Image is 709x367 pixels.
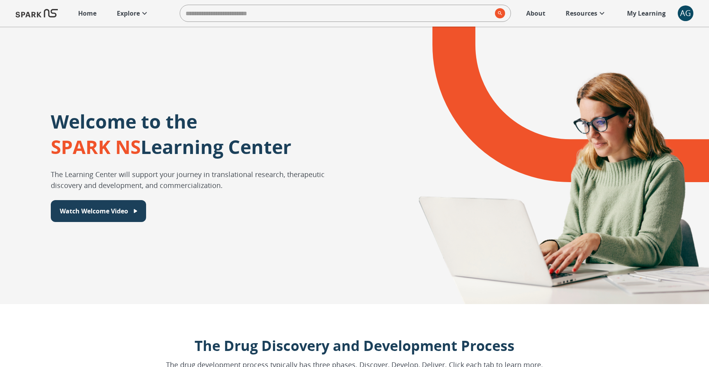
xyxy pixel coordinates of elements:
button: search [492,5,505,21]
p: The Drug Discovery and Development Process [166,335,543,356]
button: Watch Welcome Video [51,200,146,222]
p: Welcome to the Learning Center [51,109,291,159]
img: Logo of SPARK at Stanford [16,4,58,23]
p: About [526,9,545,18]
span: SPARK NS [51,134,141,159]
a: Home [74,5,100,22]
div: AG [678,5,693,21]
p: Watch Welcome Video [60,206,128,216]
button: account of current user [678,5,693,21]
a: Resources [562,5,611,22]
p: The Learning Center will support your journey in translational research, therapeutic discovery an... [51,169,346,191]
a: My Learning [623,5,670,22]
p: Resources [566,9,597,18]
p: Explore [117,9,140,18]
a: Explore [113,5,153,22]
p: Home [78,9,96,18]
p: My Learning [627,9,666,18]
a: About [522,5,549,22]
